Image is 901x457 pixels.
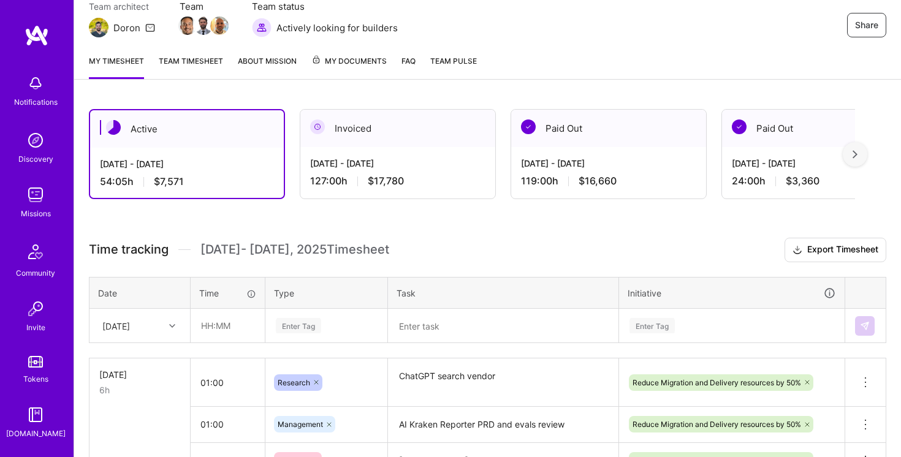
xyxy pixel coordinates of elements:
a: Team timesheet [159,55,223,79]
a: Team Member Avatar [180,15,196,36]
span: $16,660 [579,175,617,187]
span: $3,360 [786,175,819,187]
span: $7,571 [154,175,184,188]
img: Team Architect [89,18,108,37]
i: icon Mail [145,23,155,32]
th: Type [265,277,388,309]
span: Management [278,420,323,429]
a: Team Member Avatar [196,15,211,36]
span: Reduce Migration and Delivery resources by 50% [633,378,801,387]
span: Share [855,19,878,31]
img: logo [25,25,49,47]
input: HH:MM [191,309,264,342]
div: 6h [99,383,180,396]
i: icon Chevron [169,323,175,329]
div: Doron [113,21,140,34]
a: My timesheet [89,55,144,79]
div: [DATE] - [DATE] [100,157,274,170]
a: About Mission [238,55,297,79]
img: Team Member Avatar [178,17,197,35]
div: Active [90,110,284,148]
div: Time [199,287,256,300]
div: Missions [21,207,51,220]
input: HH:MM [191,366,265,399]
img: Paid Out [732,119,747,134]
img: Invoiced [310,119,325,134]
img: bell [23,71,48,96]
img: Community [21,237,50,266]
div: [DATE] - [DATE] [521,157,696,170]
div: Notifications [14,96,58,108]
i: icon Download [793,244,802,257]
img: teamwork [23,183,48,207]
div: Discovery [18,153,53,165]
span: Reduce Migration and Delivery resources by 50% [633,420,801,429]
span: My Documents [311,55,387,68]
a: My Documents [311,55,387,79]
div: Invite [26,321,45,334]
a: Team Pulse [430,55,477,79]
div: [DATE] [102,319,130,332]
img: right [853,150,857,159]
textarea: ChatGPT search vendor [389,360,617,406]
img: tokens [28,356,43,368]
img: Invite [23,296,48,321]
textarea: AI Kraken Reporter PRD and evals review [389,408,617,442]
span: Team Pulse [430,56,477,66]
span: Time tracking [89,242,169,257]
div: Community [16,266,55,279]
div: [DOMAIN_NAME] [6,427,66,440]
th: Date [89,277,191,309]
div: 119:00 h [521,175,696,187]
div: 54:05 h [100,175,274,188]
button: Share [847,13,886,37]
a: FAQ [401,55,416,79]
button: Export Timesheet [785,238,886,262]
span: [DATE] - [DATE] , 2025 Timesheet [200,242,389,257]
div: 127:00 h [310,175,485,187]
div: Enter Tag [276,316,321,335]
img: Team Member Avatar [194,17,213,35]
div: Invoiced [300,110,495,147]
img: discovery [23,128,48,153]
div: [DATE] [99,368,180,381]
img: Team Member Avatar [210,17,229,35]
div: Enter Tag [629,316,675,335]
img: Active [106,120,121,135]
div: Initiative [628,286,836,300]
div: Paid Out [511,110,706,147]
a: Team Member Avatar [211,15,227,36]
img: Actively looking for builders [252,18,272,37]
img: guide book [23,402,48,427]
div: [DATE] - [DATE] [310,157,485,170]
span: Research [278,378,310,387]
img: Paid Out [521,119,536,134]
img: Submit [860,321,870,331]
span: Actively looking for builders [276,21,398,34]
span: $17,780 [368,175,404,187]
input: HH:MM [191,408,265,440]
div: Tokens [23,372,48,385]
th: Task [388,277,619,309]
